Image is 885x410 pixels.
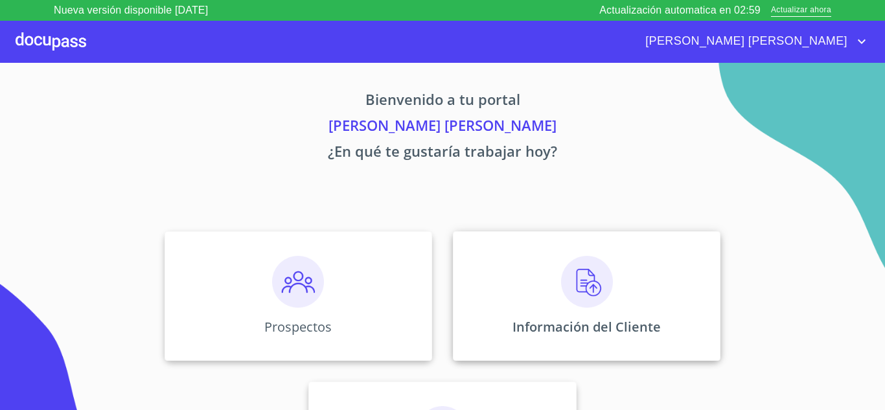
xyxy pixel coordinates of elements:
span: [PERSON_NAME] [PERSON_NAME] [636,31,854,52]
p: Nueva versión disponible [DATE] [54,3,208,18]
img: carga.png [561,256,613,308]
span: Actualizar ahora [771,4,831,17]
p: Actualización automatica en 02:59 [599,3,761,18]
button: account of current user [636,31,869,52]
p: Información del Cliente [512,318,661,336]
p: ¿En qué te gustaría trabajar hoy? [43,141,842,166]
p: [PERSON_NAME] [PERSON_NAME] [43,115,842,141]
p: Bienvenido a tu portal [43,89,842,115]
img: prospectos.png [272,256,324,308]
p: Prospectos [264,318,332,336]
